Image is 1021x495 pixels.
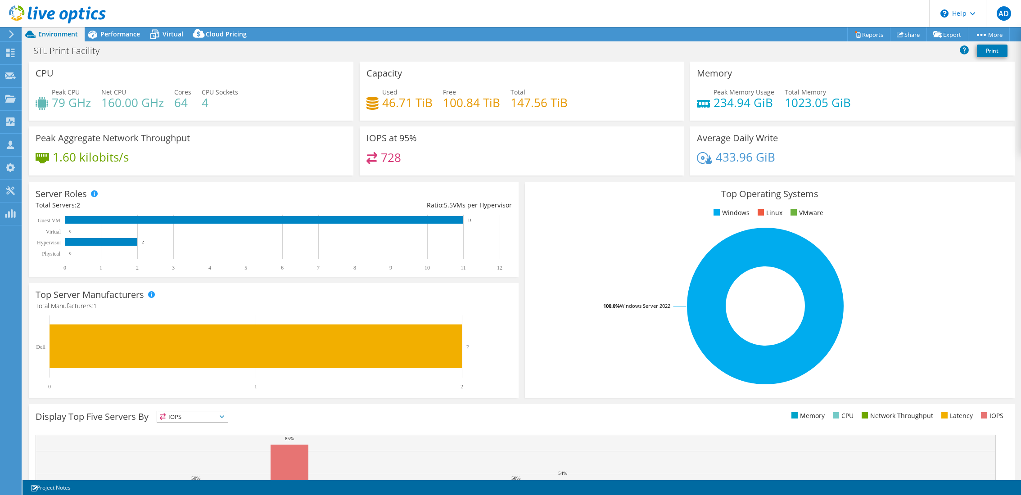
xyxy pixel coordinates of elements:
[366,68,402,78] h3: Capacity
[381,153,401,162] h4: 728
[859,411,933,421] li: Network Throughput
[36,301,512,311] h4: Total Manufacturers:
[46,229,61,235] text: Virtual
[24,482,77,493] a: Project Notes
[785,98,851,108] h4: 1023.05 GiB
[511,475,520,481] text: 50%
[53,152,129,162] h4: 1.60 kilobits/s
[36,344,45,350] text: Dell
[939,411,973,421] li: Latency
[100,30,140,38] span: Performance
[497,265,502,271] text: 12
[620,302,670,309] tspan: Windows Server 2022
[202,88,238,96] span: CPU Sockets
[191,475,200,481] text: 50%
[101,88,126,96] span: Net CPU
[172,265,175,271] text: 3
[52,98,91,108] h4: 79 GHz
[831,411,854,421] li: CPU
[558,470,567,476] text: 54%
[468,218,472,222] text: 11
[281,265,284,271] text: 6
[697,68,732,78] h3: Memory
[997,6,1011,21] span: AD
[38,30,78,38] span: Environment
[979,411,1003,421] li: IOPS
[52,88,80,96] span: Peak CPU
[425,265,430,271] text: 10
[63,265,66,271] text: 0
[36,290,144,300] h3: Top Server Manufacturers
[788,208,823,218] li: VMware
[711,208,750,218] li: Windows
[789,411,825,421] li: Memory
[366,133,417,143] h3: IOPS at 95%
[206,30,247,38] span: Cloud Pricing
[36,200,274,210] div: Total Servers:
[142,240,144,244] text: 2
[443,88,456,96] span: Free
[202,98,238,108] h4: 4
[603,302,620,309] tspan: 100.0%
[466,344,469,349] text: 2
[208,265,211,271] text: 4
[93,301,97,310] span: 1
[29,46,113,56] h1: STL Print Facility
[714,88,774,96] span: Peak Memory Usage
[317,265,320,271] text: 7
[977,45,1007,57] a: Print
[99,265,102,271] text: 1
[163,30,183,38] span: Virtual
[36,189,87,199] h3: Server Roles
[285,436,294,441] text: 85%
[382,88,398,96] span: Used
[968,27,1010,41] a: More
[716,152,775,162] h4: 433.96 GiB
[890,27,927,41] a: Share
[36,133,190,143] h3: Peak Aggregate Network Throughput
[274,200,512,210] div: Ratio: VMs per Hypervisor
[174,88,191,96] span: Cores
[238,480,247,485] text: 46%
[77,201,80,209] span: 2
[940,9,949,18] svg: \n
[714,98,774,108] h4: 234.94 GiB
[510,88,525,96] span: Total
[42,251,60,257] text: Physical
[697,133,778,143] h3: Average Daily Write
[382,98,433,108] h4: 46.71 TiB
[38,217,60,224] text: Guest VM
[389,265,392,271] text: 9
[37,239,61,246] text: Hypervisor
[510,98,568,108] h4: 147.56 TiB
[101,98,164,108] h4: 160.00 GHz
[36,68,54,78] h3: CPU
[136,265,139,271] text: 2
[157,411,228,422] span: IOPS
[353,265,356,271] text: 8
[847,27,890,41] a: Reports
[443,98,500,108] h4: 100.84 TiB
[755,208,782,218] li: Linux
[461,383,463,390] text: 2
[461,265,466,271] text: 11
[48,383,51,390] text: 0
[69,229,72,234] text: 0
[926,27,968,41] a: Export
[785,88,826,96] span: Total Memory
[532,189,1008,199] h3: Top Operating Systems
[444,201,453,209] span: 5.5
[174,98,191,108] h4: 64
[69,251,72,256] text: 0
[254,383,257,390] text: 1
[244,265,247,271] text: 5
